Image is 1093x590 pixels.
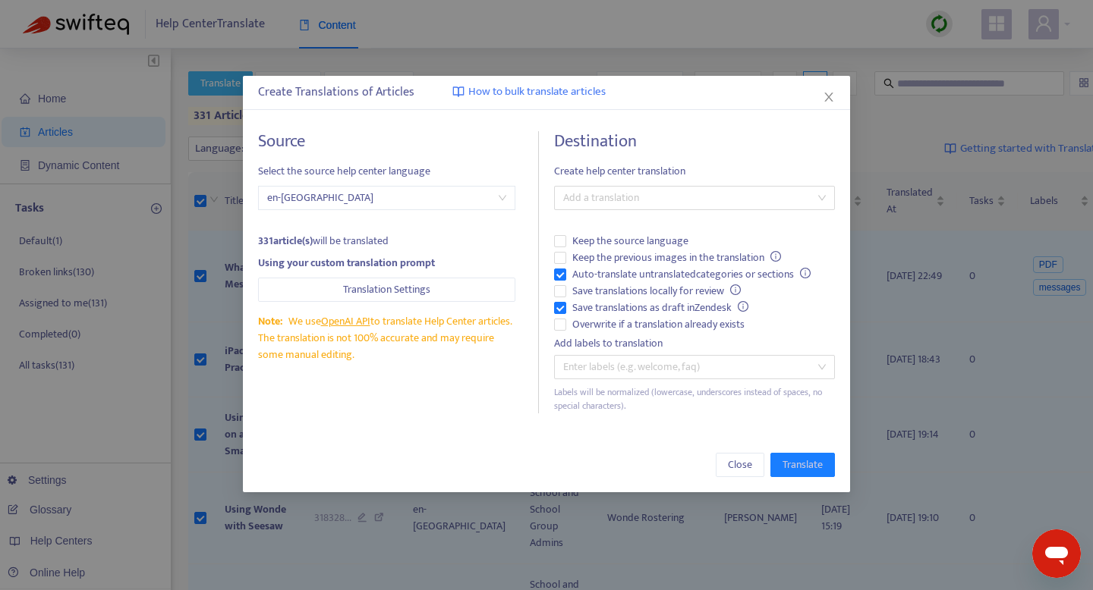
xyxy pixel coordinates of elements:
div: We use to translate Help Center articles. The translation is not 100% accurate and may require so... [258,313,515,363]
img: image-link [452,86,465,98]
div: will be translated [258,233,515,249]
span: Auto-translate untranslated categories or sections [566,266,817,283]
span: info-circle [770,251,781,262]
a: How to bulk translate articles [452,83,606,101]
span: Note: [258,312,282,330]
span: Close [728,457,752,473]
span: Translation Settings [343,281,430,298]
button: Close [821,89,837,105]
h4: Destination [554,131,835,152]
span: info-circle [738,301,748,312]
button: Close [716,453,764,477]
button: Translate [770,453,835,477]
span: info-circle [800,268,811,278]
div: Using your custom translation prompt [258,255,515,271]
span: Save translations as draft in Zendesk [566,300,754,316]
h4: Source [258,131,515,152]
span: How to bulk translate articles [468,83,606,101]
button: Translation Settings [258,278,515,302]
div: Add labels to translation [554,335,835,352]
span: info-circle [730,284,741,295]
a: OpenAI API [321,312,370,330]
strong: 331 article(s) [258,232,313,249]
span: Create help center translation [554,163,835,180]
span: en-gb [267,187,506,209]
span: Keep the source language [566,233,695,249]
div: Create Translations of Articles [258,83,835,102]
span: Save translations locally for review [566,283,747,300]
iframe: Button to launch messaging window [1032,529,1081,578]
span: Overwrite if a translation already exists [566,316,751,333]
span: Select the source help center language [258,163,515,180]
span: Keep the previous images in the translation [566,249,787,266]
span: close [823,91,835,103]
div: Labels will be normalized (lowercase, underscores instead of spaces, no special characters). [554,385,835,414]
